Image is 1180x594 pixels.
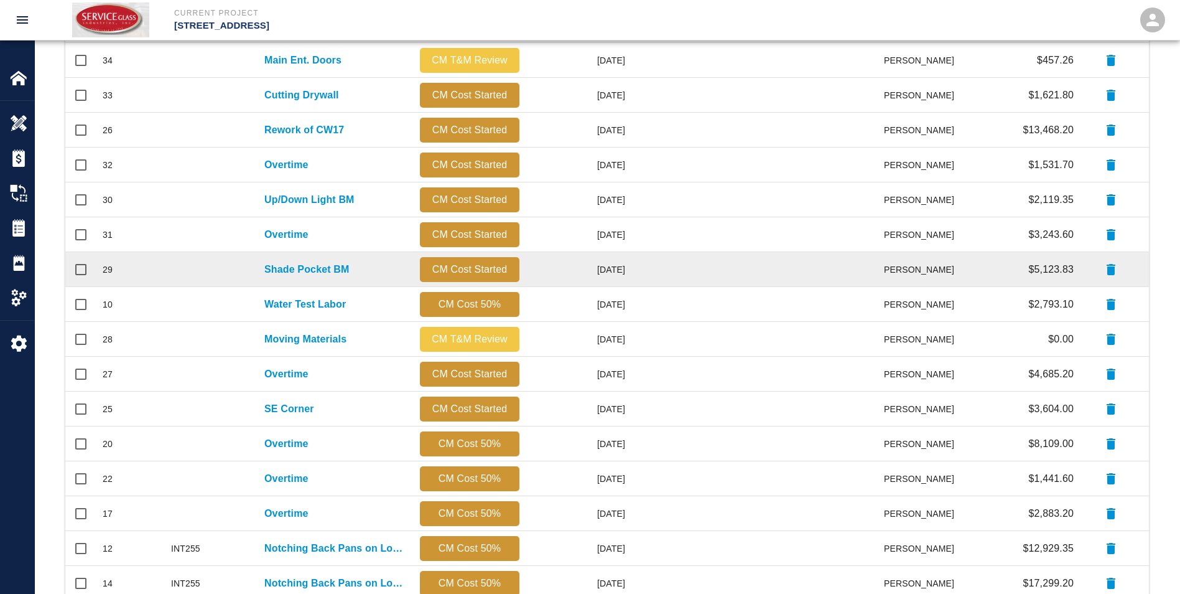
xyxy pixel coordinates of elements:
[425,576,514,591] p: CM Cost 50%
[526,217,631,252] div: [DATE]
[425,471,514,486] p: CM Cost 50%
[103,298,113,311] div: 10
[1048,332,1074,347] p: $0.00
[526,496,631,531] div: [DATE]
[103,438,113,450] div: 20
[1028,402,1074,417] p: $3,604.00
[103,89,113,101] div: 33
[526,78,631,113] div: [DATE]
[174,7,657,19] p: Current Project
[526,461,631,496] div: [DATE]
[425,262,514,277] p: CM Cost Started
[425,367,514,382] p: CM Cost Started
[885,252,960,287] div: [PERSON_NAME]
[1028,436,1074,451] p: $8,109.00
[1028,88,1074,103] p: $1,621.80
[264,53,341,68] p: Main Ent. Doors
[174,19,657,33] p: [STREET_ADDRESS]
[103,333,113,346] div: 28
[425,436,514,451] p: CM Cost 50%
[264,436,309,451] a: Overtime
[264,88,339,103] a: Cutting Drywall
[526,427,631,461] div: [DATE]
[885,461,960,496] div: [PERSON_NAME]
[1118,534,1180,594] iframe: Chat Widget
[885,427,960,461] div: [PERSON_NAME]
[264,541,407,556] a: Notching Back Pans on Louvers
[264,332,346,347] a: Moving Materials
[425,297,514,312] p: CM Cost 50%
[526,43,631,78] div: [DATE]
[1028,158,1074,172] p: $1,531.70
[526,287,631,322] div: [DATE]
[264,576,407,591] a: Notching Back Pans on Louvers
[103,473,113,485] div: 22
[526,252,631,287] div: [DATE]
[171,577,200,590] div: INT255
[526,182,631,217] div: [DATE]
[526,392,631,427] div: [DATE]
[1037,53,1074,68] p: $457.26
[885,357,960,392] div: [PERSON_NAME]
[103,159,113,171] div: 32
[425,88,514,103] p: CM Cost Started
[526,113,631,148] div: [DATE]
[885,148,960,182] div: [PERSON_NAME]
[264,471,309,486] a: Overtime
[885,392,960,427] div: [PERSON_NAME]
[885,496,960,531] div: [PERSON_NAME]
[1028,471,1074,486] p: $1,441.60
[264,158,309,172] a: Overtime
[264,227,309,242] a: Overtime
[103,194,113,206] div: 30
[1028,227,1074,242] p: $3,243.60
[103,263,113,276] div: 29
[7,5,37,35] button: open drawer
[885,217,960,252] div: [PERSON_NAME]
[103,542,113,555] div: 12
[885,287,960,322] div: [PERSON_NAME]
[1028,367,1074,382] p: $4,685.20
[885,531,960,566] div: [PERSON_NAME]
[425,332,514,347] p: CM T&M Review
[1023,576,1074,591] p: $17,299.20
[885,78,960,113] div: [PERSON_NAME]
[885,182,960,217] div: [PERSON_NAME]
[885,322,960,357] div: [PERSON_NAME]
[264,192,355,207] a: Up/Down Light BM
[526,322,631,357] div: [DATE]
[264,506,309,521] a: Overtime
[264,123,344,138] a: Rework of CW17
[425,402,514,417] p: CM Cost Started
[264,297,346,312] a: Water Test Labor
[425,506,514,521] p: CM Cost 50%
[425,541,514,556] p: CM Cost 50%
[425,192,514,207] p: CM Cost Started
[103,368,113,380] div: 27
[264,402,314,417] a: SE Corner
[103,577,113,590] div: 14
[103,403,113,415] div: 25
[264,262,350,277] a: Shade Pocket BM
[425,123,514,138] p: CM Cost Started
[264,367,309,382] a: Overtime
[103,229,113,241] div: 31
[103,124,113,136] div: 26
[1023,123,1074,138] p: $13,468.20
